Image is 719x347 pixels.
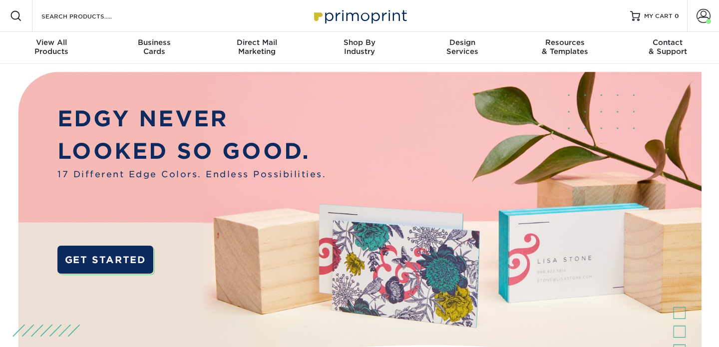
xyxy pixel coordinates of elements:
[675,12,679,19] span: 0
[514,38,617,47] span: Resources
[411,32,514,64] a: DesignServices
[205,32,308,64] a: Direct MailMarketing
[616,38,719,56] div: & Support
[103,38,206,47] span: Business
[103,32,206,64] a: BusinessCards
[57,168,326,181] span: 17 Different Edge Colors. Endless Possibilities.
[57,246,153,274] a: GET STARTED
[40,10,138,22] input: SEARCH PRODUCTS.....
[411,38,514,56] div: Services
[514,38,617,56] div: & Templates
[514,32,617,64] a: Resources& Templates
[411,38,514,47] span: Design
[308,38,411,47] span: Shop By
[616,32,719,64] a: Contact& Support
[308,32,411,64] a: Shop ByIndustry
[103,38,206,56] div: Cards
[310,5,409,26] img: Primoprint
[205,38,308,47] span: Direct Mail
[616,38,719,47] span: Contact
[205,38,308,56] div: Marketing
[644,12,673,20] span: MY CART
[308,38,411,56] div: Industry
[57,135,326,168] p: LOOKED SO GOOD.
[57,103,326,135] p: EDGY NEVER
